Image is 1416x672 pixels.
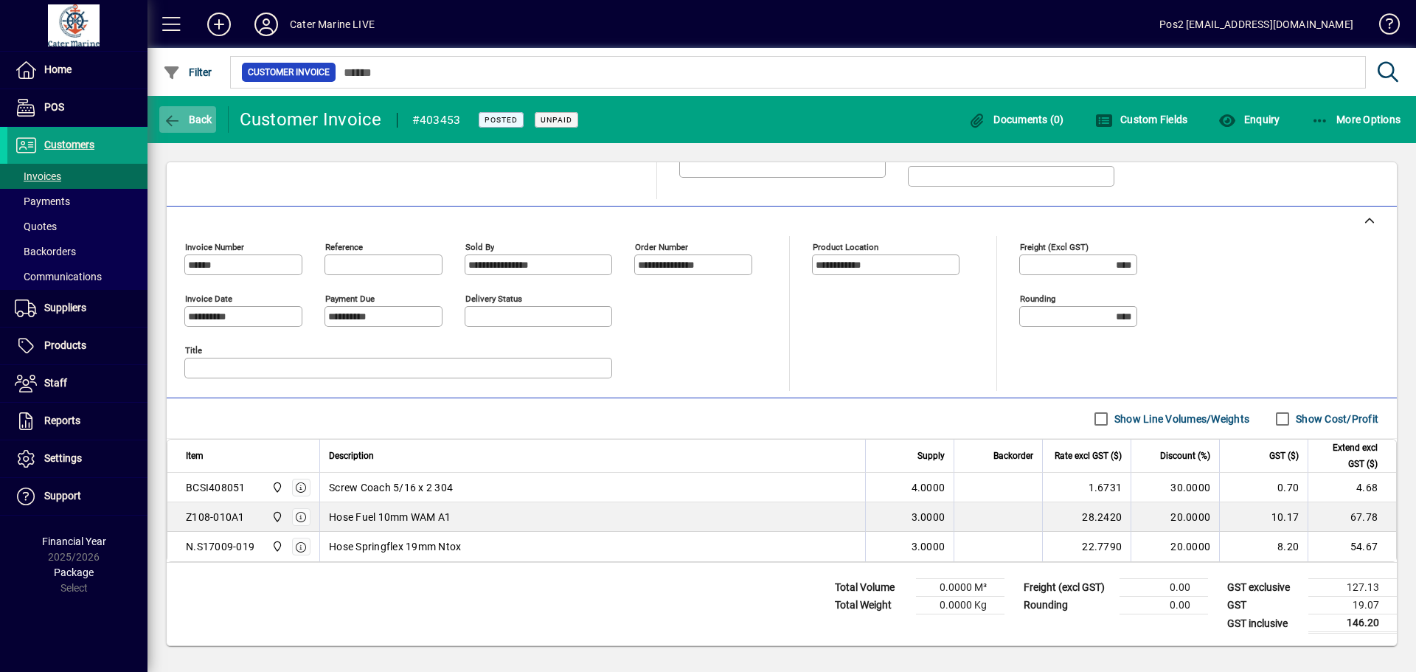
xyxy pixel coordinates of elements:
[7,290,147,327] a: Suppliers
[44,339,86,351] span: Products
[1091,106,1192,133] button: Custom Fields
[268,509,285,525] span: Cater Marine
[541,115,572,125] span: Unpaid
[1052,480,1122,495] div: 1.6731
[1368,3,1398,51] a: Knowledge Base
[44,302,86,314] span: Suppliers
[195,11,243,38] button: Add
[965,106,1068,133] button: Documents (0)
[813,242,878,252] mat-label: Product location
[1219,502,1308,532] td: 10.17
[15,246,76,257] span: Backorders
[7,365,147,402] a: Staff
[7,478,147,515] a: Support
[147,106,229,133] app-page-header-button: Back
[1016,597,1120,614] td: Rounding
[7,239,147,264] a: Backorders
[7,403,147,440] a: Reports
[15,221,57,232] span: Quotes
[186,539,254,554] div: N.S17009-019
[15,195,70,207] span: Payments
[1220,597,1308,614] td: GST
[42,536,106,547] span: Financial Year
[1020,294,1055,304] mat-label: Rounding
[44,101,64,113] span: POS
[163,66,212,78] span: Filter
[1131,502,1219,532] td: 20.0000
[44,63,72,75] span: Home
[7,440,147,477] a: Settings
[15,271,102,283] span: Communications
[912,539,945,554] span: 3.0000
[1293,412,1378,426] label: Show Cost/Profit
[325,242,363,252] mat-label: Reference
[185,345,202,356] mat-label: Title
[44,377,67,389] span: Staff
[1052,539,1122,554] div: 22.7790
[186,510,245,524] div: Z108-010A1
[159,59,216,86] button: Filter
[827,597,916,614] td: Total Weight
[329,539,461,554] span: Hose Springflex 19mm Ntox
[1095,114,1188,125] span: Custom Fields
[7,52,147,89] a: Home
[329,510,451,524] span: Hose Fuel 10mm WAM A1
[163,114,212,125] span: Back
[916,597,1004,614] td: 0.0000 Kg
[1219,473,1308,502] td: 0.70
[1218,114,1280,125] span: Enquiry
[827,579,916,597] td: Total Volume
[1131,532,1219,561] td: 20.0000
[465,242,494,252] mat-label: Sold by
[1159,13,1353,36] div: Pos2 [EMAIL_ADDRESS][DOMAIN_NAME]
[329,480,453,495] span: Screw Coach 5/16 x 2 304
[7,264,147,289] a: Communications
[1308,614,1397,633] td: 146.20
[44,452,82,464] span: Settings
[7,189,147,214] a: Payments
[1016,579,1120,597] td: Freight (excl GST)
[159,106,216,133] button: Back
[1120,579,1208,597] td: 0.00
[1269,448,1299,464] span: GST ($)
[1219,532,1308,561] td: 8.20
[329,448,374,464] span: Description
[186,480,246,495] div: BCSI408051
[1311,114,1401,125] span: More Options
[44,490,81,502] span: Support
[7,328,147,364] a: Products
[1052,510,1122,524] div: 28.2420
[1308,106,1405,133] button: More Options
[1308,597,1397,614] td: 19.07
[186,448,204,464] span: Item
[1220,579,1308,597] td: GST exclusive
[635,242,688,252] mat-label: Order number
[912,480,945,495] span: 4.0000
[44,415,80,426] span: Reports
[1215,106,1283,133] button: Enquiry
[968,114,1064,125] span: Documents (0)
[1308,579,1397,597] td: 127.13
[485,115,518,125] span: Posted
[1055,448,1122,464] span: Rate excl GST ($)
[15,170,61,182] span: Invoices
[290,13,375,36] div: Cater Marine LIVE
[1160,448,1210,464] span: Discount (%)
[1111,412,1249,426] label: Show Line Volumes/Weights
[325,294,375,304] mat-label: Payment due
[465,294,522,304] mat-label: Delivery status
[240,108,382,131] div: Customer Invoice
[7,214,147,239] a: Quotes
[1120,597,1208,614] td: 0.00
[1220,614,1308,633] td: GST inclusive
[268,538,285,555] span: Cater Marine
[1131,473,1219,502] td: 30.0000
[917,448,945,464] span: Supply
[44,139,94,150] span: Customers
[1317,440,1378,472] span: Extend excl GST ($)
[412,108,461,132] div: #403453
[185,242,244,252] mat-label: Invoice number
[243,11,290,38] button: Profile
[54,567,94,578] span: Package
[912,510,945,524] span: 3.0000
